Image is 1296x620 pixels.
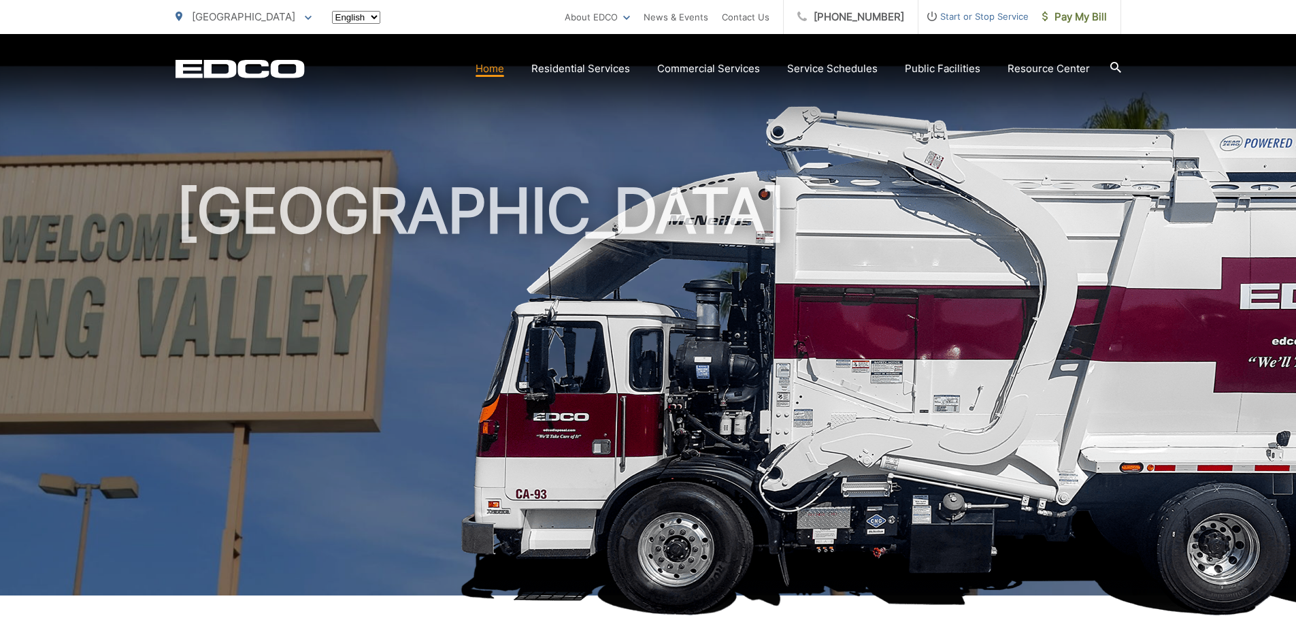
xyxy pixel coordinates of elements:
[722,9,769,25] a: Contact Us
[1008,61,1090,77] a: Resource Center
[787,61,878,77] a: Service Schedules
[1042,9,1107,25] span: Pay My Bill
[657,61,760,77] a: Commercial Services
[192,10,295,23] span: [GEOGRAPHIC_DATA]
[332,11,380,24] select: Select a language
[565,9,630,25] a: About EDCO
[476,61,504,77] a: Home
[176,59,305,78] a: EDCD logo. Return to the homepage.
[905,61,980,77] a: Public Facilities
[176,177,1121,608] h1: [GEOGRAPHIC_DATA]
[531,61,630,77] a: Residential Services
[644,9,708,25] a: News & Events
